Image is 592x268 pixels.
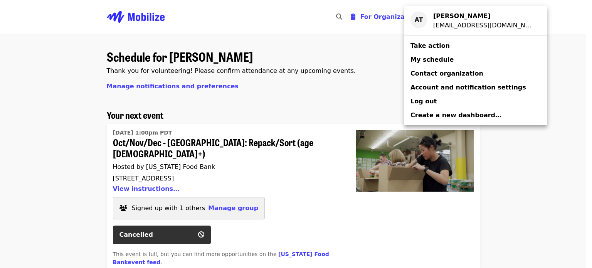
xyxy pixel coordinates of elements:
a: AT[PERSON_NAME][EMAIL_ADDRESS][DOMAIN_NAME] [404,9,547,32]
a: Log out [404,94,547,108]
span: Take action [410,42,450,49]
span: Account and notification settings [410,84,526,91]
a: Account and notification settings [404,81,547,94]
div: AT [410,12,427,28]
div: atgnaulty@yahoo.com [433,21,535,30]
a: Contact organization [404,67,547,81]
span: My schedule [410,56,454,63]
span: Create a new dashboard… [410,111,501,119]
a: My schedule [404,53,547,67]
a: Create a new dashboard… [404,108,547,122]
div: Amy Tam-Naulty [433,12,535,21]
span: Log out [410,98,437,105]
a: Take action [404,39,547,53]
strong: [PERSON_NAME] [433,12,491,20]
span: Contact organization [410,70,483,77]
